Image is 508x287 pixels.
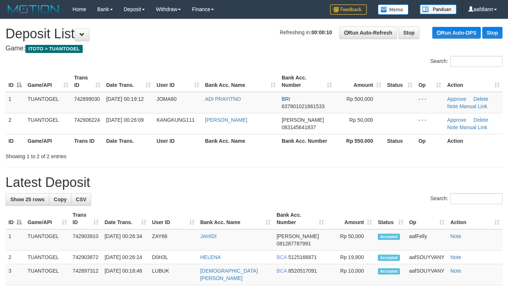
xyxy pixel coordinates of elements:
th: Game/API: activate to sort column ascending [25,208,70,229]
td: 2 [6,113,25,134]
img: Button%20Memo.svg [378,4,409,15]
a: Delete [473,117,488,123]
span: 742906224 [74,117,100,123]
img: MOTION_logo.png [6,4,61,15]
td: 2 [6,251,25,264]
th: Bank Acc. Number [279,134,335,148]
span: [DATE] 00:26:09 [106,117,144,123]
th: Action: activate to sort column ascending [447,208,502,229]
td: TUANTOGEL [25,251,70,264]
span: Accepted [378,268,400,274]
th: Bank Acc. Name [202,134,279,148]
span: BRI [282,96,290,102]
td: aafSOUYVANY [406,264,447,285]
th: Bank Acc. Number: activate to sort column ascending [273,208,327,229]
th: User ID: activate to sort column ascending [149,208,197,229]
th: Amount: activate to sort column ascending [327,208,375,229]
th: Amount: activate to sort column ascending [335,71,384,92]
h1: Deposit List [6,26,502,41]
span: Copy 083145641837 to clipboard [282,124,316,130]
th: User ID [154,134,202,148]
td: Rp 10,000 [327,264,375,285]
td: Rp 19,800 [327,251,375,264]
img: Feedback.jpg [330,4,367,15]
td: 1 [6,92,25,113]
td: [DATE] 00:26:34 [101,229,149,251]
td: [DATE] 00:18:46 [101,264,149,285]
th: ID [6,134,25,148]
span: Copy 8520517091 to clipboard [288,268,317,274]
th: Date Trans.: activate to sort column ascending [103,71,154,92]
th: Bank Acc. Name: activate to sort column ascending [197,208,274,229]
a: Approve [447,96,466,102]
th: ID: activate to sort column descending [6,208,25,229]
a: Stop [482,27,502,39]
a: Note [450,233,461,239]
a: Manual Link [459,124,487,130]
td: TUANTOGEL [25,113,71,134]
th: Action: activate to sort column ascending [444,71,502,92]
span: Rp 50,000 [349,117,373,123]
span: BCA [276,268,287,274]
th: Rp 550.000 [335,134,384,148]
th: Op: activate to sort column ascending [415,71,444,92]
span: KANGKUNG111 [157,117,194,123]
a: HELENA [200,254,221,260]
td: 3 [6,264,25,285]
td: Rp 50,000 [327,229,375,251]
h1: Latest Deposit [6,175,502,190]
td: [DATE] 00:26:24 [101,251,149,264]
th: Date Trans.: activate to sort column ascending [101,208,149,229]
a: Approve [447,117,466,123]
span: JOMA80 [157,96,176,102]
span: Rp 500,000 [347,96,373,102]
td: D0H3L [149,251,197,264]
span: [PERSON_NAME] [276,233,319,239]
th: Op [415,134,444,148]
label: Search: [430,56,502,67]
th: Trans ID: activate to sort column ascending [71,71,103,92]
span: Show 25 rows [10,196,44,202]
td: 742897312 [70,264,102,285]
span: Copy 081287787991 to clipboard [276,241,311,247]
td: LUBUK [149,264,197,285]
th: Status [384,134,416,148]
a: Note [450,268,461,274]
img: panduan.png [420,4,457,14]
a: JAHIDI [200,233,217,239]
span: Copy 5125166871 to clipboard [288,254,317,260]
th: Status: activate to sort column ascending [384,71,416,92]
a: Note [447,124,458,130]
td: TUANTOGEL [25,229,70,251]
td: aafSOUYVANY [406,251,447,264]
th: Date Trans. [103,134,154,148]
a: Note [447,103,458,109]
td: - - - [415,113,444,134]
th: Bank Acc. Number: activate to sort column ascending [279,71,335,92]
a: [PERSON_NAME] [205,117,247,123]
span: Copy [54,196,67,202]
th: Bank Acc. Name: activate to sort column ascending [202,71,279,92]
td: 742903872 [70,251,102,264]
td: TUANTOGEL [25,92,71,113]
a: Delete [473,96,488,102]
div: Showing 1 to 2 of 2 entries [6,150,206,160]
input: Search: [450,193,502,204]
td: - - - [415,92,444,113]
span: ITOTO > TUANTOGEL [25,45,83,53]
a: Run Auto-DPS [432,27,481,39]
a: Manual Link [459,103,487,109]
span: Accepted [378,255,400,261]
th: User ID: activate to sort column ascending [154,71,202,92]
span: Refreshing in: [280,29,332,35]
input: Search: [450,56,502,67]
a: Note [450,254,461,260]
span: BCA [276,254,287,260]
span: [DATE] 00:19:12 [106,96,144,102]
span: Accepted [378,234,400,240]
a: Run Auto-Refresh [339,26,397,39]
span: CSV [76,196,86,202]
td: aafFelly [406,229,447,251]
h4: Game: [6,45,502,52]
th: Trans ID [71,134,103,148]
